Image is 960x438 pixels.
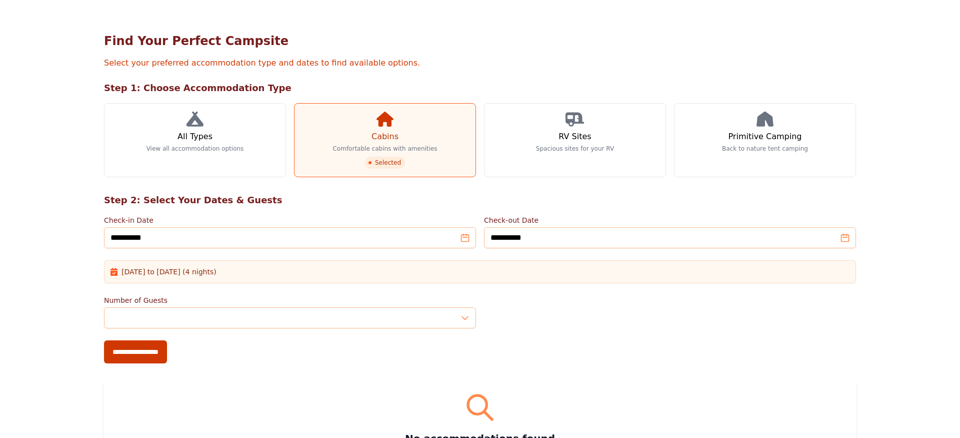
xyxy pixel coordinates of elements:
a: Cabins Comfortable cabins with amenities Selected [294,103,476,177]
h2: Step 2: Select Your Dates & Guests [104,193,856,207]
p: Select your preferred accommodation type and dates to find available options. [104,57,856,69]
label: Check-out Date [484,215,856,225]
p: Spacious sites for your RV [536,145,614,153]
h3: Cabins [371,131,398,143]
p: Back to nature tent camping [722,145,808,153]
a: Primitive Camping Back to nature tent camping [674,103,856,177]
a: All Types View all accommodation options [104,103,286,177]
p: Comfortable cabins with amenities [332,145,437,153]
h2: Step 1: Choose Accommodation Type [104,81,856,95]
h3: RV Sites [558,131,591,143]
label: Number of Guests [104,295,476,305]
a: RV Sites Spacious sites for your RV [484,103,666,177]
span: [DATE] to [DATE] (4 nights) [121,267,216,277]
h3: Primitive Camping [728,131,802,143]
label: Check-in Date [104,215,476,225]
h3: All Types [177,131,212,143]
span: Selected [365,157,405,169]
h1: Find Your Perfect Campsite [104,33,856,49]
p: View all accommodation options [146,145,244,153]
